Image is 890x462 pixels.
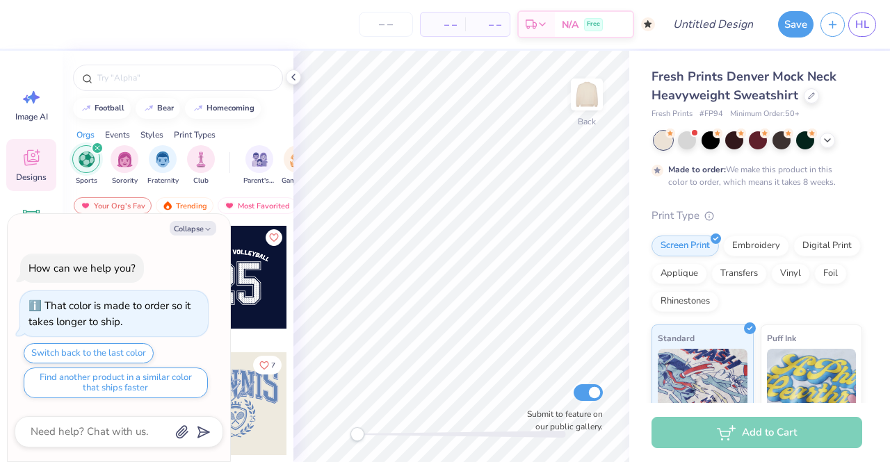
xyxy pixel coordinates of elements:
div: How can we help you? [29,261,136,275]
span: Fresh Prints Denver Mock Neck Heavyweight Sweatshirt [652,68,836,104]
span: 7 [271,362,275,369]
img: most_fav.gif [224,201,235,211]
div: football [95,104,124,112]
span: Standard [658,331,695,345]
button: Like [266,229,282,246]
span: Minimum Order: 50 + [730,108,800,120]
img: most_fav.gif [80,201,91,211]
img: Back [573,81,601,108]
img: Game Day Image [290,151,306,167]
div: filter for Game Day [282,145,314,186]
strong: Made to order: [668,164,726,175]
span: Club [193,176,209,186]
div: filter for Sorority [111,145,138,186]
button: filter button [111,145,138,186]
span: Fresh Prints [652,108,693,120]
div: filter for Parent's Weekend [243,145,275,186]
button: Find another product in a similar color that ships faster [24,368,208,398]
img: trend_line.gif [143,104,154,113]
div: Applique [652,263,707,284]
button: football [73,98,131,119]
img: trend_line.gif [81,104,92,113]
span: HL [855,17,869,33]
span: # FP94 [699,108,723,120]
div: Embroidery [723,236,789,256]
label: Submit to feature on our public gallery. [519,408,603,433]
img: trend_line.gif [193,104,204,113]
button: Collapse [170,221,216,236]
span: Sorority [112,176,138,186]
div: Screen Print [652,236,719,256]
input: Untitled Design [662,10,764,38]
div: Foil [814,263,847,284]
div: Most Favorited [218,197,296,214]
div: Accessibility label [350,427,364,441]
div: filter for Club [187,145,215,186]
img: Standard [658,349,747,418]
div: Trending [156,197,213,214]
div: Your Org's Fav [74,197,152,214]
img: Parent's Weekend Image [252,151,268,167]
div: Transfers [711,263,767,284]
button: homecoming [185,98,261,119]
span: – – [429,17,457,32]
img: Puff Ink [767,349,857,418]
span: Game Day [282,176,314,186]
img: trending.gif [162,201,173,211]
button: Save [778,11,814,38]
button: filter button [72,145,100,186]
img: Sorority Image [117,151,133,167]
span: Sports [76,176,97,186]
button: bear [136,98,180,119]
div: Styles [140,129,163,141]
div: Events [105,129,130,141]
div: We make this product in this color to order, which means it takes 8 weeks. [668,163,839,188]
span: Puff Ink [767,331,796,345]
img: Sports Image [79,151,95,167]
div: Digital Print [793,236,861,256]
span: Designs [16,172,47,183]
div: bear [157,104,174,112]
button: filter button [187,145,215,186]
div: Vinyl [771,263,810,284]
button: filter button [147,145,179,186]
img: Club Image [193,151,209,167]
button: Switch back to the last color [24,343,154,363]
div: homecoming [207,104,254,112]
span: Image AI [15,111,48,122]
div: Orgs [76,129,95,141]
div: Back [578,115,596,128]
button: filter button [243,145,275,186]
button: filter button [282,145,314,186]
div: Rhinestones [652,291,719,312]
input: – – [359,12,413,37]
div: filter for Sports [72,145,100,186]
span: – – [474,17,501,32]
span: Free [587,19,600,29]
div: filter for Fraternity [147,145,179,186]
span: Fraternity [147,176,179,186]
img: Fraternity Image [155,151,170,167]
div: Print Type [652,208,862,224]
span: N/A [562,17,578,32]
div: Print Types [174,129,216,141]
div: That color is made to order so it takes longer to ship. [29,299,191,329]
span: Parent's Weekend [243,176,275,186]
input: Try "Alpha" [96,71,274,85]
a: HL [848,13,876,37]
button: Like [253,356,282,374]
